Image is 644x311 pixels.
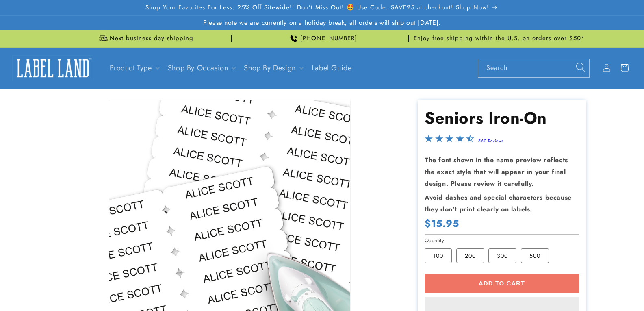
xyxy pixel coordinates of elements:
[239,59,306,78] summary: Shop By Design
[425,237,445,245] legend: Quantity
[412,30,586,47] div: Announcement
[105,59,163,78] summary: Product Type
[425,107,579,128] h1: Seniors Iron-On
[110,35,193,43] span: Next business day shipping
[425,137,474,146] span: 4.4-star overall rating
[425,217,459,230] span: $15.95
[163,59,239,78] summary: Shop By Occasion
[488,248,516,263] label: 300
[110,63,152,73] a: Product Type
[456,248,484,263] label: 200
[312,63,352,73] span: Label Guide
[425,193,572,214] strong: Avoid dashes and special characters because they don’t print clearly on labels.
[572,59,590,76] button: Search
[521,248,549,263] label: 500
[12,55,93,80] img: Label Land
[9,52,97,84] a: Label Land
[244,63,295,73] a: Shop By Design
[145,4,489,12] span: Shop Your Favorites For Less: 25% Off Sitewide!! Don’t Miss Out! 🤩 Use Code: SAVE25 at checkout! ...
[414,35,585,43] span: Enjoy free shipping within the U.S. on orders over $50*
[300,35,357,43] span: [PHONE_NUMBER]
[425,155,568,188] strong: The font shown in the name preview reflects the exact style that will appear in your final design...
[478,138,503,144] a: 562 Reviews
[307,59,357,78] a: Label Guide
[235,30,409,47] div: Announcement
[425,248,452,263] label: 100
[58,30,232,47] div: Announcement
[168,63,228,73] span: Shop By Occasion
